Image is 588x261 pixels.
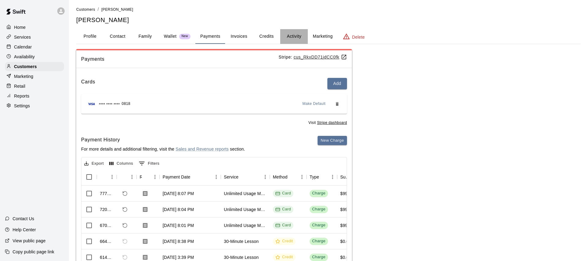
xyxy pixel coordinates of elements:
button: Sort [190,173,199,181]
p: For more details and additional filtering, visit the section. [81,146,245,152]
div: Jun 23, 2025, 8:38 PM [163,238,194,244]
a: cus_RkxDD71jdCC0fk [294,55,347,59]
div: 670448 [100,222,114,228]
button: Family [131,29,159,44]
div: Card [275,206,291,212]
div: Service [224,168,239,186]
div: Unlimited Usage Membership [224,206,267,213]
a: Settings [5,101,64,110]
button: Profile [76,29,104,44]
span: Make Default [303,101,326,107]
div: 777797 [100,190,114,197]
p: Home [14,24,26,30]
div: 30-Minute Lesson [224,254,259,260]
p: View public page [13,238,46,244]
div: Payment Date [160,168,221,186]
button: Sort [319,173,328,181]
div: Credit [275,254,293,260]
a: Reports [5,91,64,101]
div: 614242 [100,254,114,260]
button: Remove [332,99,342,109]
a: Availability [5,52,64,61]
a: Retail [5,82,64,91]
div: Refund [117,168,137,186]
p: Wallet [164,33,177,40]
button: Add [327,78,347,89]
span: New [179,34,190,38]
div: 664874 [100,238,114,244]
p: Availability [14,54,35,60]
p: Calendar [14,44,32,50]
span: 0818 [122,101,130,107]
button: New Charge [318,136,347,145]
button: Contact [104,29,131,44]
li: / [98,6,99,13]
div: Id [97,168,117,186]
button: Sort [120,173,128,181]
button: Credits [253,29,280,44]
span: Visit [308,120,347,126]
span: [PERSON_NAME] [101,7,133,12]
div: Calendar [5,42,64,52]
div: $99.00 [340,190,354,197]
a: Sales and Revenue reports [175,147,228,152]
div: Card [275,190,291,196]
a: Home [5,23,64,32]
button: Show filters [137,159,161,168]
p: Delete [352,34,365,40]
p: Reports [14,93,29,99]
h5: [PERSON_NAME] [76,16,581,24]
p: Settings [14,103,30,109]
div: Charge [312,206,326,212]
button: Download Receipt [140,236,151,247]
a: Customers [5,62,64,71]
a: Services [5,33,64,42]
button: Menu [328,172,337,182]
button: Menu [150,172,160,182]
span: Refund payment [120,188,130,199]
button: Download Receipt [140,220,151,231]
div: Aug 26, 2025, 8:07 PM [163,190,194,197]
a: Stripe dashboard [317,121,347,125]
div: Charge [312,222,326,228]
button: Menu [107,172,117,182]
p: Services [14,34,31,40]
div: Type [310,168,319,186]
button: Download Receipt [140,204,151,215]
button: Export [83,159,105,168]
div: Method [273,168,288,186]
button: Sort [239,173,247,181]
button: Sort [288,173,296,181]
div: Marketing [5,72,64,81]
div: Receipt [137,168,160,186]
div: Jun 26, 2025, 8:01 PM [163,222,194,228]
p: Help Center [13,227,36,233]
button: Menu [297,172,307,182]
div: Type [307,168,337,186]
div: $0.00 [340,254,351,260]
span: Refund payment [120,236,130,247]
button: Menu [127,172,137,182]
a: Customers [76,7,95,12]
div: Credit [275,238,293,244]
nav: breadcrumb [76,6,581,13]
button: Sort [142,173,150,181]
div: Charge [312,238,326,244]
h6: Cards [81,78,95,89]
div: Payment Date [163,168,190,186]
p: Marketing [14,73,33,79]
button: Menu [261,172,270,182]
div: Charge [312,190,326,196]
button: Sort [100,173,108,181]
p: Retail [14,83,25,89]
div: basic tabs example [76,29,581,44]
div: $99.00 [340,206,354,213]
div: 30-Minute Lesson [224,238,259,244]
